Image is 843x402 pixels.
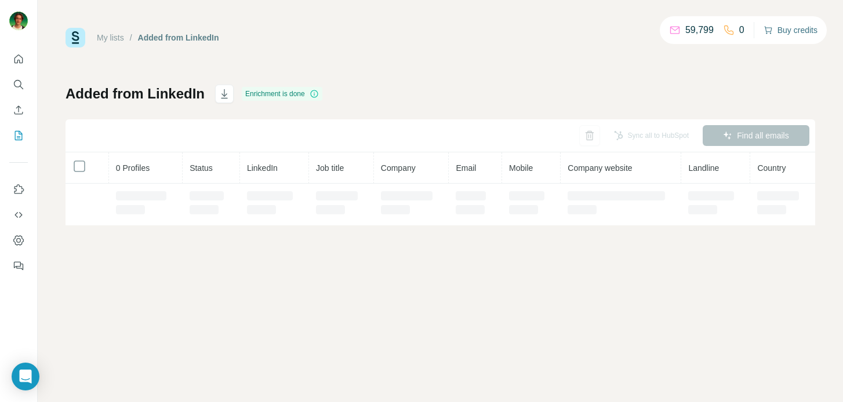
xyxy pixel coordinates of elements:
div: Added from LinkedIn [138,32,219,43]
a: My lists [97,33,124,42]
button: My lists [9,125,28,146]
p: 0 [739,23,744,37]
span: 0 Profiles [116,163,150,173]
span: Landline [688,163,719,173]
span: LinkedIn [247,163,278,173]
button: Buy credits [764,22,817,38]
div: Open Intercom Messenger [12,363,39,390]
span: Status [190,163,213,173]
img: Avatar [9,12,28,30]
button: Dashboard [9,230,28,251]
span: Country [757,163,786,173]
span: Email [456,163,476,173]
img: Surfe Logo [66,28,85,47]
h1: Added from LinkedIn [66,85,205,103]
li: / [130,32,132,43]
span: Job title [316,163,344,173]
button: Quick start [9,49,28,70]
span: Company [381,163,416,173]
button: Feedback [9,255,28,276]
p: 59,799 [685,23,714,37]
span: Mobile [509,163,533,173]
span: Company website [568,163,632,173]
div: Enrichment is done [242,87,322,101]
button: Search [9,74,28,95]
button: Use Surfe API [9,204,28,225]
button: Enrich CSV [9,100,28,120]
button: Use Surfe on LinkedIn [9,179,28,200]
